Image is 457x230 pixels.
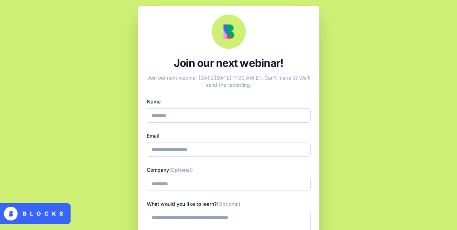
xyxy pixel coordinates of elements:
span: (Optional) [169,167,193,173]
span: (Optional) [217,201,240,207]
label: Name [147,98,161,105]
div: Join our next webinar! [147,57,311,69]
label: Company [147,167,193,173]
img: Webinar Logo [212,15,246,49]
div: Join our next webinar [DATE][DATE] 11:00 AM ET. Can't make it? We'll send the recording. [147,71,311,89]
label: Email [147,133,160,139]
label: What would you like to learn? [147,201,240,207]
